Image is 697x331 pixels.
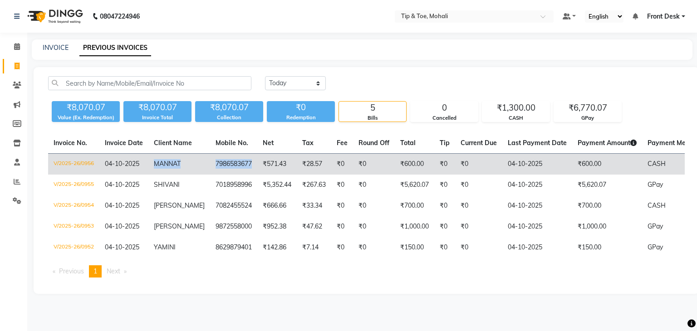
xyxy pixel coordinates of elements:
[395,154,434,175] td: ₹600.00
[267,114,335,122] div: Redemption
[331,216,353,237] td: ₹0
[455,175,502,195] td: ₹0
[210,195,257,216] td: 7082455524
[105,243,139,251] span: 04-10-2025
[353,195,395,216] td: ₹0
[195,101,263,114] div: ₹8,070.07
[23,4,85,29] img: logo
[502,175,572,195] td: 04-10-2025
[339,114,406,122] div: Bills
[353,216,395,237] td: ₹0
[154,243,176,251] span: YAMINI
[52,101,120,114] div: ₹8,070.07
[353,154,395,175] td: ₹0
[482,114,550,122] div: CASH
[395,175,434,195] td: ₹5,620.07
[395,195,434,216] td: ₹700.00
[105,222,139,230] span: 04-10-2025
[572,216,642,237] td: ₹1,000.00
[48,154,99,175] td: V/2025-26/0956
[154,160,181,168] span: MANNAT
[257,195,297,216] td: ₹666.66
[48,175,99,195] td: V/2025-26/0955
[105,180,139,189] span: 04-10-2025
[337,139,348,147] span: Fee
[455,195,502,216] td: ₹0
[297,175,331,195] td: ₹267.63
[210,154,257,175] td: 7986583677
[411,102,478,114] div: 0
[502,195,572,216] td: 04-10-2025
[105,139,143,147] span: Invoice Date
[648,222,663,230] span: GPay
[434,237,455,258] td: ₹0
[455,216,502,237] td: ₹0
[508,139,567,147] span: Last Payment Date
[434,175,455,195] td: ₹0
[100,4,140,29] b: 08047224946
[257,175,297,195] td: ₹5,352.44
[434,216,455,237] td: ₹0
[648,160,666,168] span: CASH
[263,139,274,147] span: Net
[210,216,257,237] td: 9872558000
[353,237,395,258] td: ₹0
[48,195,99,216] td: V/2025-26/0954
[331,154,353,175] td: ₹0
[154,180,180,189] span: SHIVANI
[59,267,84,275] span: Previous
[154,222,205,230] span: [PERSON_NAME]
[297,154,331,175] td: ₹28.57
[105,160,139,168] span: 04-10-2025
[257,237,297,258] td: ₹142.86
[154,139,192,147] span: Client Name
[48,76,251,90] input: Search by Name/Mobile/Email/Invoice No
[297,237,331,258] td: ₹7.14
[216,139,248,147] span: Mobile No.
[297,195,331,216] td: ₹33.34
[331,175,353,195] td: ₹0
[195,114,263,122] div: Collection
[123,101,191,114] div: ₹8,070.07
[502,237,572,258] td: 04-10-2025
[154,201,205,209] span: [PERSON_NAME]
[107,267,120,275] span: Next
[257,216,297,237] td: ₹952.38
[48,237,99,258] td: V/2025-26/0952
[578,139,637,147] span: Payment Amount
[648,201,666,209] span: CASH
[54,139,87,147] span: Invoice No.
[331,195,353,216] td: ₹0
[257,154,297,175] td: ₹571.43
[105,201,139,209] span: 04-10-2025
[48,216,99,237] td: V/2025-26/0953
[502,154,572,175] td: 04-10-2025
[395,216,434,237] td: ₹1,000.00
[297,216,331,237] td: ₹47.62
[353,175,395,195] td: ₹0
[331,237,353,258] td: ₹0
[434,154,455,175] td: ₹0
[411,114,478,122] div: Cancelled
[554,102,621,114] div: ₹6,770.07
[482,102,550,114] div: ₹1,300.00
[440,139,450,147] span: Tip
[48,265,685,277] nav: Pagination
[43,44,69,52] a: INVOICE
[434,195,455,216] td: ₹0
[79,40,151,56] a: PREVIOUS INVOICES
[455,237,502,258] td: ₹0
[648,180,663,189] span: GPay
[572,175,642,195] td: ₹5,620.07
[267,101,335,114] div: ₹0
[123,114,191,122] div: Invoice Total
[455,154,502,175] td: ₹0
[502,216,572,237] td: 04-10-2025
[395,237,434,258] td: ₹150.00
[302,139,314,147] span: Tax
[572,237,642,258] td: ₹150.00
[210,237,257,258] td: 8629879401
[572,154,642,175] td: ₹600.00
[210,175,257,195] td: 7018958996
[400,139,416,147] span: Total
